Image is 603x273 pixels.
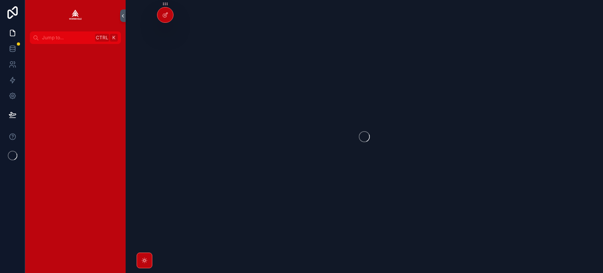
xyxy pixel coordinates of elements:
span: Ctrl [95,34,109,42]
img: App logo [69,9,82,22]
span: K [111,35,117,41]
span: Jump to... [42,35,92,41]
div: scrollable content [25,44,126,58]
button: Jump to...CtrlK [30,31,121,44]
